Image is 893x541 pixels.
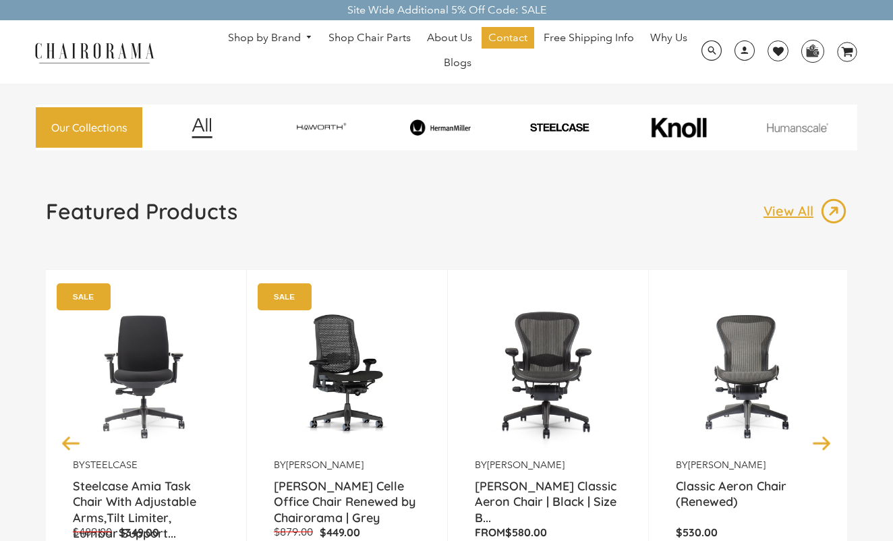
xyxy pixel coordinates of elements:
a: [PERSON_NAME] [487,459,565,471]
text: SALE [73,292,94,301]
a: Steelcase [85,459,138,471]
a: Classic Aeron Chair (Renewed) [676,478,822,512]
p: by [676,459,822,472]
a: Amia Chair by chairorama.com Renewed Amia Chair chairorama.com [73,290,219,459]
img: image_7_14f0750b-d084-457f-979a-a1ab9f6582c4.png [264,117,379,138]
img: Herman Miller Classic Aeron Chair | Black | Size B (Renewed) - chairorama [475,290,621,459]
a: Shop by Brand [221,28,320,49]
a: Classic Aeron Chair (Renewed) - chairorama Classic Aeron Chair (Renewed) - chairorama [676,290,822,459]
img: Amia Chair by chairorama.com [73,290,219,459]
nav: DesktopNavigation [219,27,697,77]
a: Herman Miller Celle Office Chair Renewed by Chairorama | Grey - chairorama Herman Miller Celle Of... [274,290,420,459]
span: Free Shipping Info [544,31,634,45]
a: About Us [420,27,479,49]
button: Next [810,431,834,455]
p: From [475,525,621,540]
span: $879.00 [274,525,313,538]
img: image_11.png [740,123,855,132]
span: Contact [488,31,527,45]
img: image_13.png [820,198,847,225]
a: Why Us [643,27,694,49]
p: by [73,459,219,472]
a: Free Shipping Info [537,27,641,49]
span: $489.00 [73,525,112,538]
img: chairorama [27,40,162,64]
a: [PERSON_NAME] Classic Aeron Chair | Black | Size B... [475,478,621,512]
img: WhatsApp_Image_2024-07-12_at_16.23.01.webp [802,40,823,61]
a: [PERSON_NAME] [688,459,766,471]
span: Blogs [444,56,471,70]
img: PHOTO-2024-07-09-00-53-10-removebg-preview.png [502,122,617,134]
a: Shop Chair Parts [322,27,417,49]
span: About Us [427,31,472,45]
a: Featured Products [46,198,237,235]
a: [PERSON_NAME] Celle Office Chair Renewed by Chairorama | Grey [274,478,420,512]
a: [PERSON_NAME] [286,459,364,471]
span: $349.00 [119,525,159,539]
img: image_8_173eb7e0-7579-41b4-bc8e-4ba0b8ba93e8.png [383,119,498,135]
a: Our Collections [36,107,142,148]
span: $449.00 [320,525,360,539]
img: image_12.png [165,117,239,138]
a: Blogs [437,52,478,74]
span: Why Us [650,31,687,45]
img: image_10_1.png [621,116,737,138]
img: Herman Miller Celle Office Chair Renewed by Chairorama | Grey - chairorama [274,290,420,459]
span: $580.00 [505,525,547,539]
p: by [475,459,621,472]
h1: Featured Products [46,198,237,225]
p: View All [764,202,820,220]
span: $530.00 [676,525,718,539]
a: View All [764,198,847,225]
img: Classic Aeron Chair (Renewed) - chairorama [676,290,822,459]
span: Shop Chair Parts [328,31,411,45]
a: Steelcase Amia Task Chair With Adjustable Arms,Tilt Limiter, Lumbar Support... [73,478,219,512]
a: Herman Miller Classic Aeron Chair | Black | Size B (Renewed) - chairorama Herman Miller Classic A... [475,290,621,459]
button: Previous [59,431,83,455]
a: Contact [482,27,534,49]
text: SALE [274,292,295,301]
p: by [274,459,420,472]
